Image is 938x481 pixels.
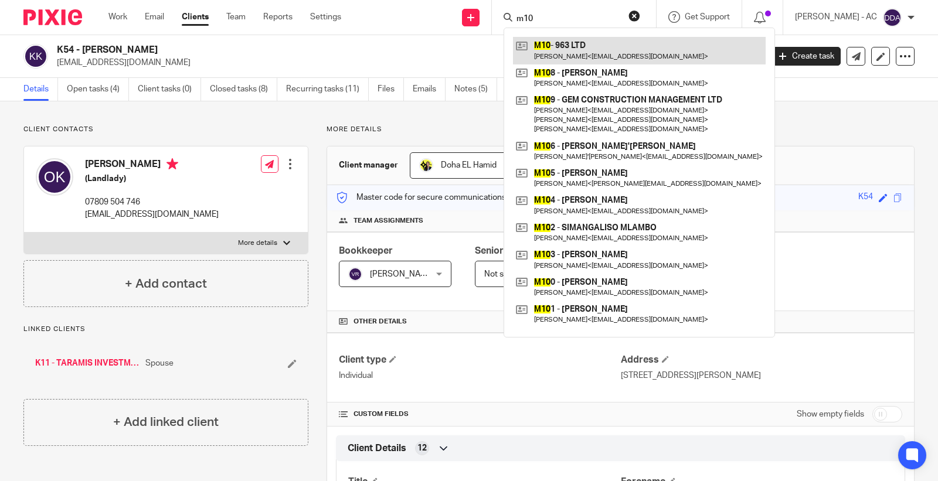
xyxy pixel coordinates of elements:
button: Clear [628,10,640,22]
a: K11 - TARAMIS INVESTMENTS LTD [35,357,140,369]
h3: Client manager [339,159,398,171]
img: svg%3E [36,158,73,196]
h2: K54 - [PERSON_NAME] [57,44,616,56]
a: Work [108,11,127,23]
img: svg%3E [348,267,362,281]
a: Settings [310,11,341,23]
p: More details [327,125,915,134]
p: [EMAIL_ADDRESS][DOMAIN_NAME] [57,57,755,69]
p: [EMAIL_ADDRESS][DOMAIN_NAME] [85,209,219,220]
i: Primary [166,158,178,170]
label: Show empty fields [797,408,864,420]
span: Bookkeeper [339,246,393,255]
h4: + Add linked client [113,413,219,431]
a: Closed tasks (8) [210,78,277,101]
p: Linked clients [23,325,308,334]
a: Recurring tasks (11) [286,78,369,101]
h4: Address [621,354,902,366]
a: Notes (5) [454,78,497,101]
img: svg%3E [23,44,48,69]
span: Team assignments [354,216,423,226]
h4: [PERSON_NAME] [85,158,219,173]
span: Get Support [685,13,730,21]
img: Doha-Starbridge.jpg [419,158,433,172]
a: Create task [773,47,841,66]
a: Reports [263,11,293,23]
h4: Client type [339,354,620,366]
a: Details [23,78,58,101]
p: More details [238,238,277,248]
a: Files [378,78,404,101]
a: Clients [182,11,209,23]
span: Doha EL Hamid [441,161,497,169]
div: K54 [858,191,873,204]
span: Not selected [484,270,532,278]
span: Client Details [348,442,406,455]
img: svg%3E [883,8,902,27]
p: Master code for secure communications and files [336,192,538,203]
span: Spouse [145,357,174,369]
p: 07809 504 746 [85,196,219,208]
h4: CUSTOM FIELDS [339,410,620,419]
span: 12 [417,442,427,454]
img: Pixie [23,9,82,25]
a: Team [226,11,246,23]
h4: + Add contact [125,275,207,293]
p: Individual [339,370,620,381]
h5: (Landlady) [85,173,219,185]
span: [PERSON_NAME] [370,270,434,278]
span: Senior Accountant [475,246,557,255]
a: Email [145,11,164,23]
a: Emails [413,78,446,101]
span: Other details [354,317,407,326]
a: Open tasks (4) [67,78,129,101]
p: [PERSON_NAME] - AC [795,11,877,23]
p: Client contacts [23,125,308,134]
input: Search [515,14,621,25]
p: [STREET_ADDRESS][PERSON_NAME] [621,370,902,381]
a: Client tasks (0) [138,78,201,101]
